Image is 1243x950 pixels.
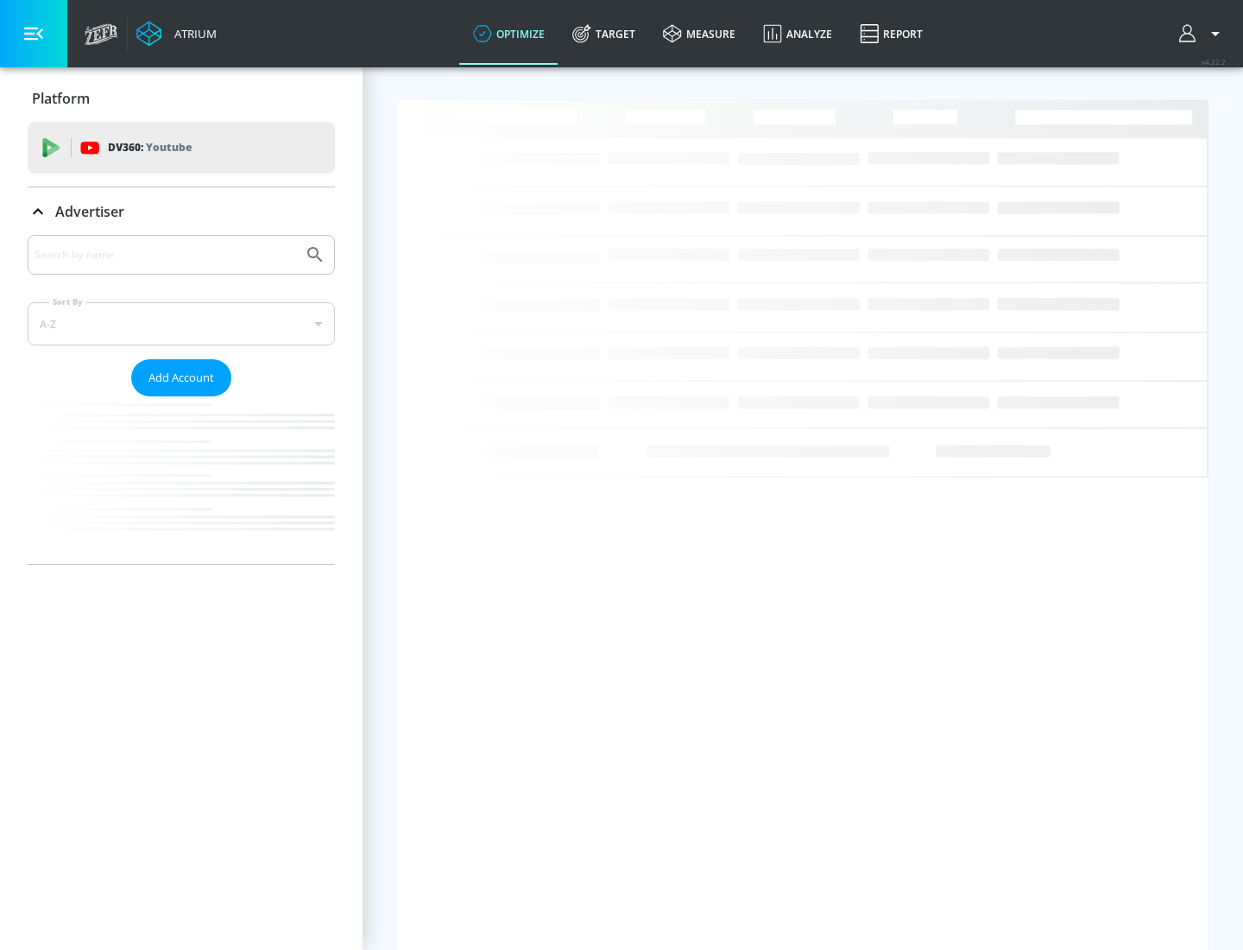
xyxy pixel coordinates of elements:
label: Sort By [49,296,86,307]
div: Atrium [167,26,217,41]
a: Report [846,3,937,65]
input: Search by name [35,244,296,266]
a: Target [558,3,649,65]
a: optimize [459,3,558,65]
div: DV360: Youtube [28,122,335,174]
a: measure [649,3,749,65]
span: Add Account [148,368,214,388]
div: Platform [28,74,335,123]
p: Platform [32,89,90,108]
button: Add Account [131,359,231,396]
p: Youtube [146,138,192,156]
div: Advertiser [28,235,335,564]
div: Advertiser [28,187,335,236]
a: Analyze [749,3,846,65]
span: v 4.22.2 [1202,57,1226,66]
div: A-Z [28,302,335,345]
a: Atrium [136,21,217,47]
p: Advertiser [55,202,124,221]
p: DV360: [108,138,192,157]
nav: list of Advertiser [28,396,335,564]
